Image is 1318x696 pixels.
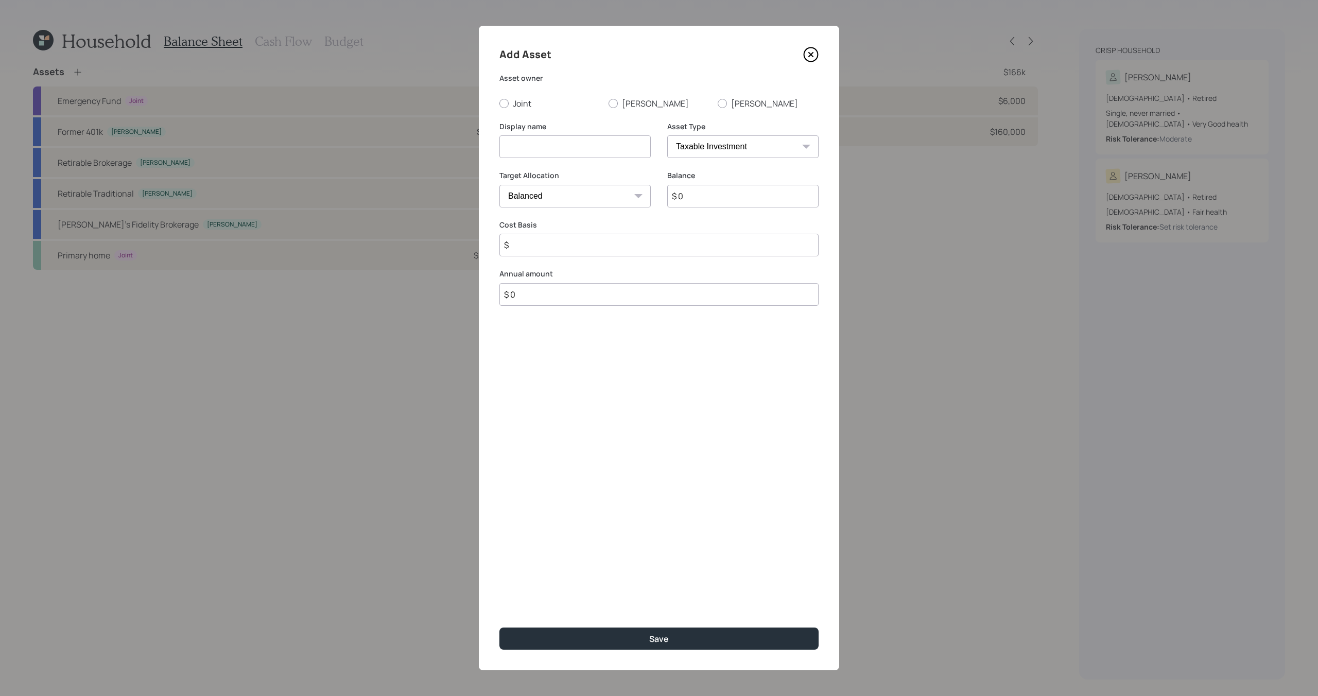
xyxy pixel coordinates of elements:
button: Save [499,628,819,650]
label: Asset Type [667,121,819,132]
label: Target Allocation [499,170,651,181]
label: Cost Basis [499,220,819,230]
label: Annual amount [499,269,819,279]
label: [PERSON_NAME] [609,98,709,109]
label: [PERSON_NAME] [718,98,819,109]
label: Joint [499,98,600,109]
label: Asset owner [499,73,819,83]
label: Display name [499,121,651,132]
div: Save [649,633,669,645]
label: Balance [667,170,819,181]
h4: Add Asset [499,46,551,63]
